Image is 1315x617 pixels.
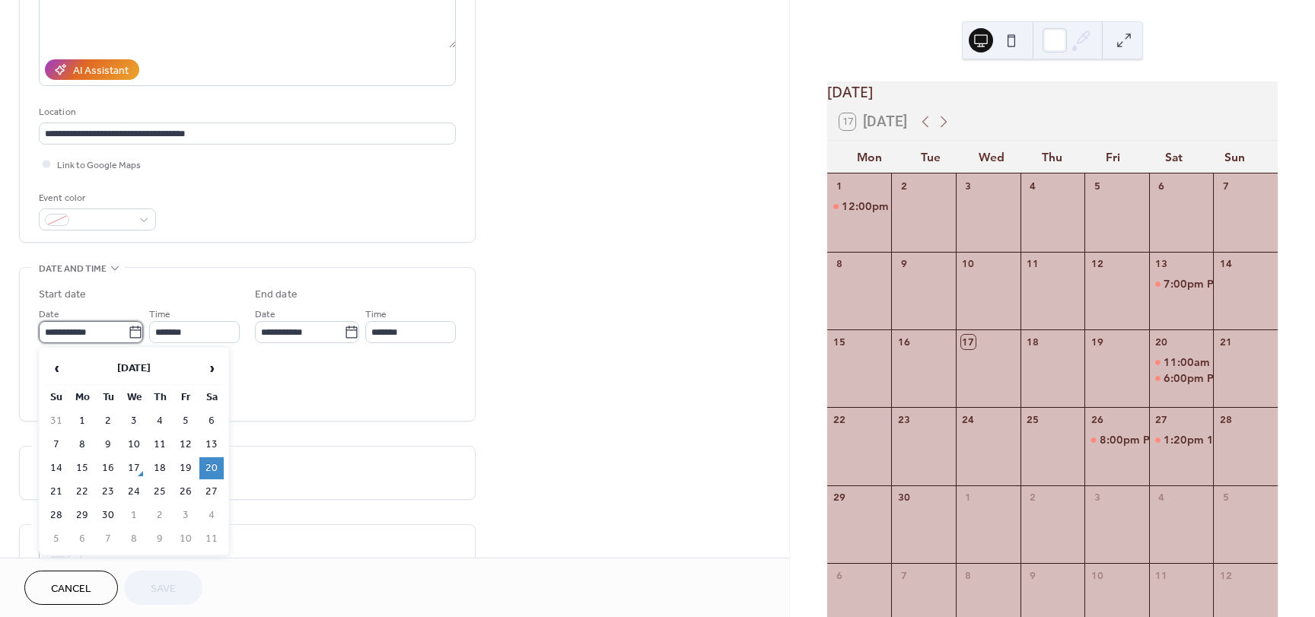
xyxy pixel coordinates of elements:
span: 8:00pm [1100,432,1143,447]
span: Date [255,307,275,323]
td: 5 [44,528,68,550]
td: 17 [122,457,146,479]
td: 19 [174,457,198,479]
div: 11 [1154,568,1168,582]
div: 23 [897,413,911,427]
td: 22 [70,481,94,503]
div: 1 [833,179,846,192]
div: 18th & Vine Arts Festival [1149,432,1214,447]
div: 20 [1154,335,1168,348]
div: PRIVATE EVENT [1149,355,1214,370]
span: 11:00am [1164,355,1213,370]
div: PSE at F325 [1149,276,1214,291]
div: 6 [1154,179,1168,192]
th: Tu [96,386,120,409]
span: 1:20pm [1164,432,1207,447]
div: Taste of Kansas City [827,199,892,214]
div: [DATE] [827,81,1278,103]
div: 8 [961,568,975,582]
div: Sun [1205,141,1266,173]
div: 18 [1026,335,1040,348]
td: 25 [148,481,172,503]
td: 7 [44,434,68,456]
span: Date and time [39,261,107,277]
div: 5 [1219,491,1233,504]
div: 11 [1026,257,1040,271]
td: 3 [122,410,146,432]
div: Wed [961,141,1022,173]
td: 1 [122,504,146,526]
div: Location [39,104,453,120]
div: 17 [961,335,975,348]
div: 1 [961,491,975,504]
button: AI Assistant [45,59,139,80]
td: 9 [148,528,172,550]
td: 8 [70,434,94,456]
div: 3 [1090,491,1103,504]
div: 12 [1219,568,1233,582]
td: 4 [148,410,172,432]
span: 7:00pm [1164,276,1207,291]
th: [DATE] [70,352,198,385]
div: 7 [897,568,911,582]
td: 3 [174,504,198,526]
th: Sa [199,386,224,409]
div: 3 [961,179,975,192]
td: 30 [96,504,120,526]
td: 6 [199,410,224,432]
div: 21 [1219,335,1233,348]
span: 6:00pm [1164,371,1207,386]
td: 7 [96,528,120,550]
div: Start date [39,287,86,303]
div: 2 [1026,491,1040,504]
td: 23 [96,481,120,503]
td: 13 [199,434,224,456]
span: › [200,353,223,383]
div: 15 [833,335,846,348]
span: Time [365,307,387,323]
td: 10 [122,434,146,456]
td: 1 [70,410,94,432]
div: 7 [1219,179,1233,192]
td: 4 [199,504,224,526]
div: 4 [1154,491,1168,504]
div: 9 [897,257,911,271]
td: 31 [44,410,68,432]
div: Fri [1083,141,1144,173]
td: 10 [174,528,198,550]
td: 21 [44,481,68,503]
div: PSE at F325 [1207,276,1270,291]
td: 26 [174,481,198,503]
span: Time [149,307,170,323]
div: PRIVATE EVENT [1213,355,1295,370]
td: 12 [174,434,198,456]
div: 14 [1219,257,1233,271]
div: 19 [1090,335,1103,348]
div: 4 [1026,179,1040,192]
div: 22 [833,413,846,427]
th: Th [148,386,172,409]
span: 12:00pm [842,199,892,214]
div: 29 [833,491,846,504]
div: 25 [1026,413,1040,427]
span: Cancel [51,581,91,597]
div: End date [255,287,298,303]
div: 28 [1219,413,1233,427]
td: 29 [70,504,94,526]
td: 2 [148,504,172,526]
div: 16 [897,335,911,348]
div: 13 [1154,257,1168,271]
div: PSE at Urban Restaurant [1149,371,1214,386]
div: 8 [833,257,846,271]
td: 20 [199,457,224,479]
div: 10 [961,257,975,271]
td: 9 [96,434,120,456]
td: 6 [70,528,94,550]
div: 27 [1154,413,1168,427]
span: Date [39,307,59,323]
div: PSE at Sherri's Executive Lounge [1084,432,1149,447]
td: 24 [122,481,146,503]
td: 14 [44,457,68,479]
div: Thu [1022,141,1083,173]
a: Cancel [24,571,118,605]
